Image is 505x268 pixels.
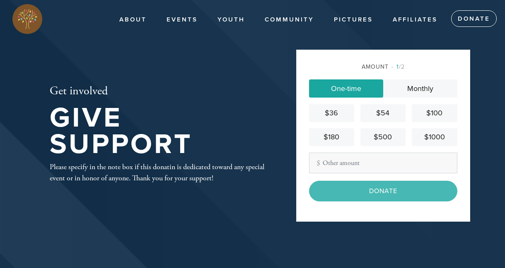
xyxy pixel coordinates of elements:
[309,104,354,122] a: $36
[211,12,251,28] a: Youth
[309,153,457,173] input: Other amount
[328,12,379,28] a: PICTURES
[383,79,457,98] a: Monthly
[415,132,454,143] div: $1000
[309,62,457,71] div: Amount
[364,108,402,119] div: $54
[312,132,351,143] div: $180
[50,105,269,158] h1: Give Support
[113,12,153,28] a: About
[396,63,399,70] span: 1
[309,79,383,98] a: One-time
[412,128,457,146] a: $1000
[312,108,351,119] div: $36
[309,128,354,146] a: $180
[387,12,444,28] a: Affiliates
[12,4,42,34] img: Full%20Color%20Icon.png
[50,84,269,98] h2: Get involved
[412,104,457,122] a: $100
[50,161,269,184] div: Please specify in the note box if this donatin is dedicated toward any special event or in honor ...
[259,12,320,28] a: Community
[364,132,402,143] div: $500
[360,128,406,146] a: $500
[391,63,405,70] span: /2
[360,104,406,122] a: $54
[451,10,497,27] a: Donate
[415,108,454,119] div: $100
[160,12,204,28] a: Events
